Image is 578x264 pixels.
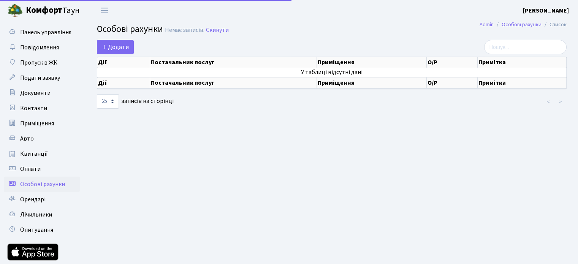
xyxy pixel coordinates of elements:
[4,192,80,207] a: Орендарі
[480,21,494,28] a: Admin
[20,119,54,128] span: Приміщення
[26,4,80,17] span: Таун
[97,68,567,77] td: У таблиці відсутні дані
[150,77,317,89] th: Постачальник послуг
[97,94,119,109] select: записів на сторінці
[502,21,542,28] a: Особові рахунки
[542,21,567,29] li: Список
[4,146,80,161] a: Квитанції
[20,195,46,204] span: Орендарі
[4,207,80,222] a: Лічильники
[4,55,80,70] a: Пропуск в ЖК
[20,89,51,97] span: Документи
[20,74,60,82] span: Подати заявку
[4,25,80,40] a: Панель управління
[97,77,150,89] th: Дії
[20,28,71,36] span: Панель управління
[4,177,80,192] a: Особові рахунки
[4,222,80,237] a: Опитування
[468,17,578,33] nav: breadcrumb
[20,104,47,112] span: Контакти
[102,43,129,51] span: Додати
[95,4,114,17] button: Переключити навігацію
[4,85,80,101] a: Документи
[8,3,23,18] img: logo.png
[317,77,427,89] th: Приміщення
[523,6,569,15] a: [PERSON_NAME]
[97,94,174,109] label: записів на сторінці
[97,22,163,36] span: Особові рахунки
[427,77,478,89] th: О/Р
[478,77,567,89] th: Примітка
[4,116,80,131] a: Приміщення
[4,161,80,177] a: Оплати
[165,27,204,34] div: Немає записів.
[20,150,48,158] span: Квитанції
[4,131,80,146] a: Авто
[20,226,53,234] span: Опитування
[20,58,57,67] span: Пропуск в ЖК
[20,180,65,188] span: Особові рахунки
[478,57,567,68] th: Примітка
[26,4,62,16] b: Комфорт
[20,210,52,219] span: Лічильники
[150,57,317,68] th: Постачальник послуг
[97,40,134,54] a: Додати
[20,134,34,143] span: Авто
[4,70,80,85] a: Подати заявку
[206,27,229,34] a: Скинути
[427,57,478,68] th: О/Р
[97,57,150,68] th: Дії
[484,40,567,54] input: Пошук...
[20,165,41,173] span: Оплати
[20,43,59,52] span: Повідомлення
[317,57,427,68] th: Приміщення
[4,101,80,116] a: Контакти
[4,40,80,55] a: Повідомлення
